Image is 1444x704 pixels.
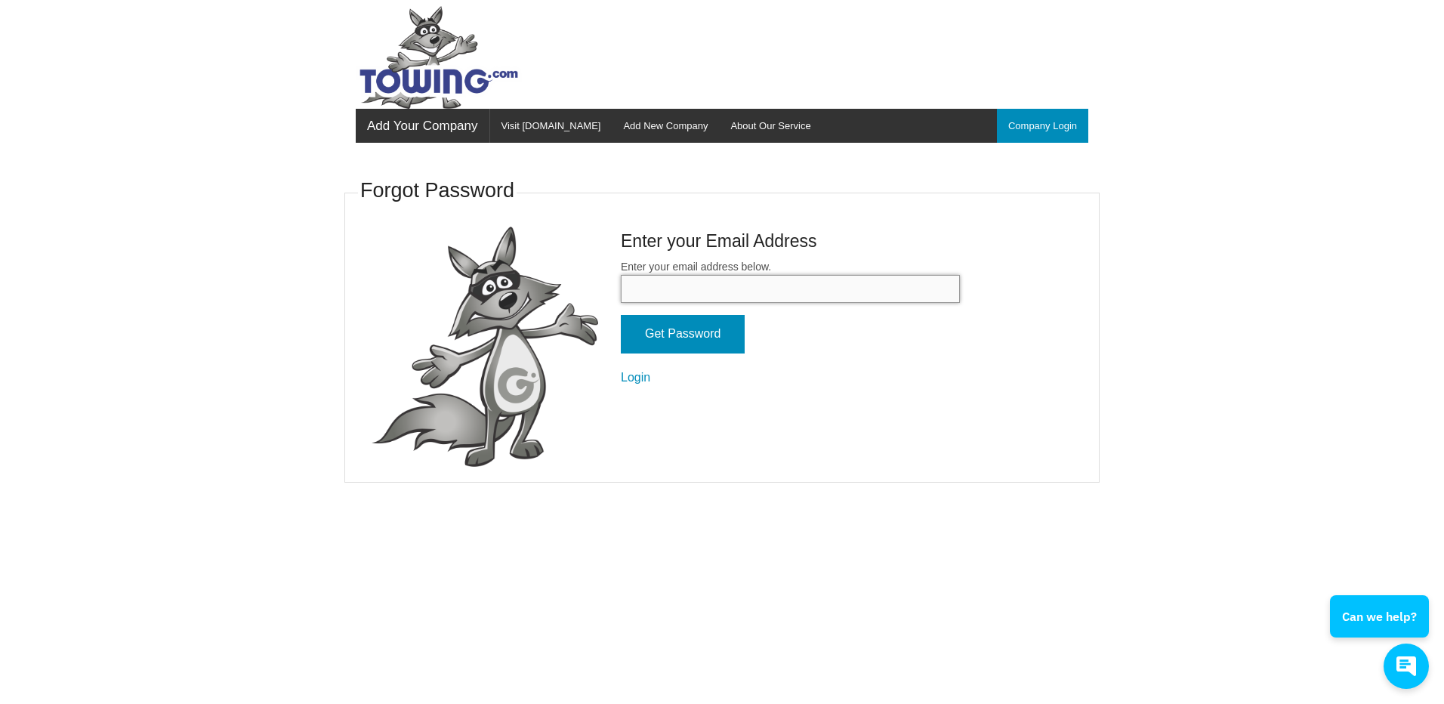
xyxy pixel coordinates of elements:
[621,259,960,303] label: Enter your email address below.
[621,371,650,384] a: Login
[719,109,822,143] a: About Our Service
[621,315,745,354] input: Get Password
[356,109,489,143] a: Add Your Company
[490,109,612,143] a: Visit [DOMAIN_NAME]
[1320,554,1444,704] iframe: Conversations
[997,109,1088,143] a: Company Login
[612,109,719,143] a: Add New Company
[621,229,960,253] h4: Enter your Email Address
[356,6,522,109] img: Towing.com Logo
[360,177,514,205] h3: Forgot Password
[372,227,598,468] img: fox-Presenting.png
[621,275,960,303] input: Enter your email address below.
